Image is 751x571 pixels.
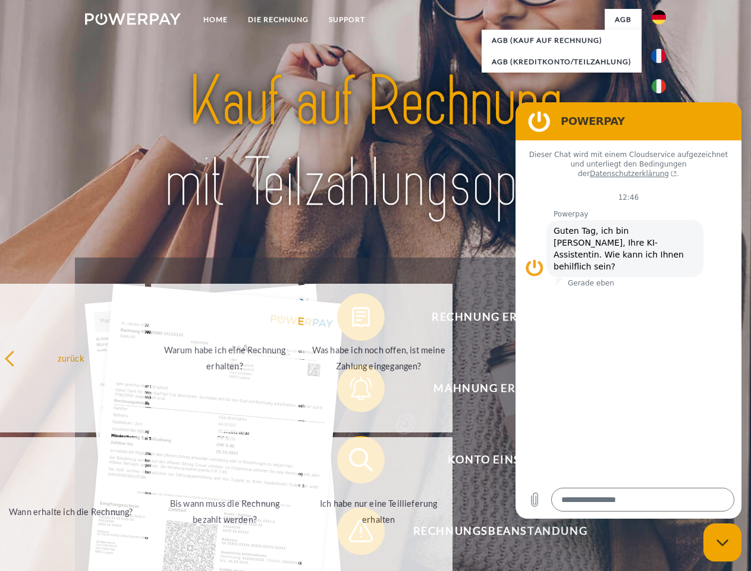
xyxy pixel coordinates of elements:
[4,350,138,366] div: zurück
[337,365,646,412] button: Mahnung erhalten?
[516,102,741,519] iframe: Messaging-Fenster
[114,57,637,228] img: title-powerpay_de.svg
[354,293,646,341] span: Rechnung erhalten?
[304,284,453,432] a: Was habe ich noch offen, ist meine Zahlung eingegangen?
[337,507,646,555] button: Rechnungsbeanstandung
[652,10,666,24] img: de
[337,436,646,484] button: Konto einsehen
[482,30,642,51] a: AGB (Kauf auf Rechnung)
[354,436,646,484] span: Konto einsehen
[312,342,445,374] div: Was habe ich noch offen, ist meine Zahlung eingegangen?
[482,51,642,73] a: AGB (Kreditkonto/Teilzahlung)
[238,9,319,30] a: DIE RECHNUNG
[4,503,138,519] div: Wann erhalte ich die Rechnung?
[337,293,646,341] button: Rechnung erhalten?
[158,495,292,528] div: Bis wann muss die Rechnung bezahlt werden?
[85,13,181,25] img: logo-powerpay-white.svg
[652,49,666,63] img: fr
[605,9,642,30] a: agb
[703,523,741,561] iframe: Schaltfläche zum Öffnen des Messaging-Fensters; Konversation läuft
[319,9,375,30] a: SUPPORT
[652,79,666,93] img: it
[354,365,646,412] span: Mahnung erhalten?
[193,9,238,30] a: Home
[312,495,445,528] div: Ich habe nur eine Teillieferung erhalten
[354,507,646,555] span: Rechnungsbeanstandung
[158,342,292,374] div: Warum habe ich eine Rechnung erhalten?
